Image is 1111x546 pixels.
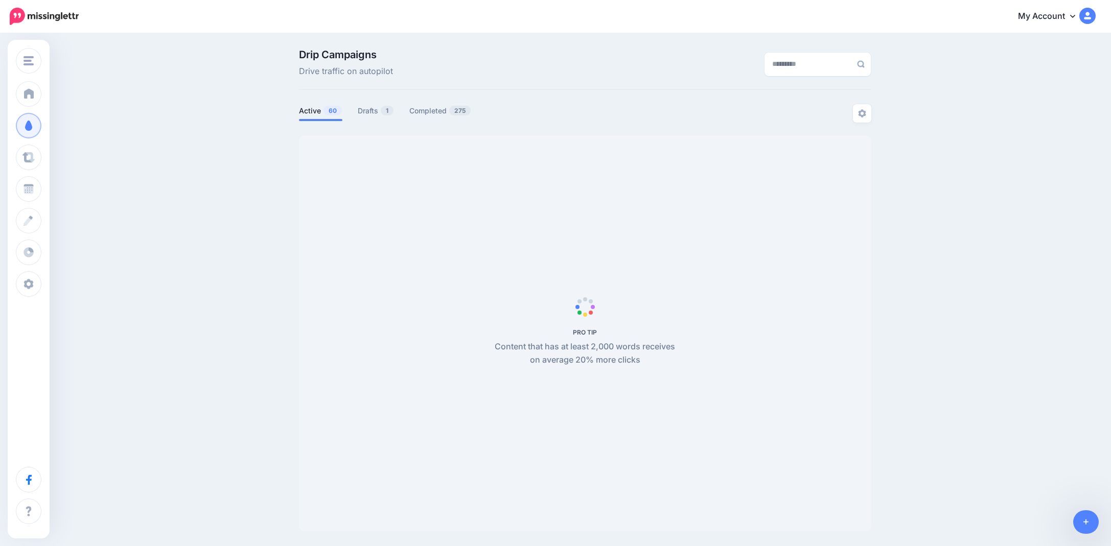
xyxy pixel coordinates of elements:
img: Missinglettr [10,8,79,25]
span: 60 [323,106,342,115]
a: My Account [1008,4,1096,29]
a: Completed275 [409,105,471,117]
img: settings-grey.png [858,109,866,117]
span: Drive traffic on autopilot [299,65,393,78]
h5: PRO TIP [489,328,681,336]
span: 1 [381,106,394,115]
a: Active60 [299,105,342,117]
img: menu.png [24,56,34,65]
span: Drip Campaigns [299,50,393,60]
p: Content that has at least 2,000 words receives on average 20% more clicks [489,340,681,367]
img: search-grey-6.png [857,60,865,68]
span: 275 [449,106,471,115]
a: Drafts1 [358,105,394,117]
